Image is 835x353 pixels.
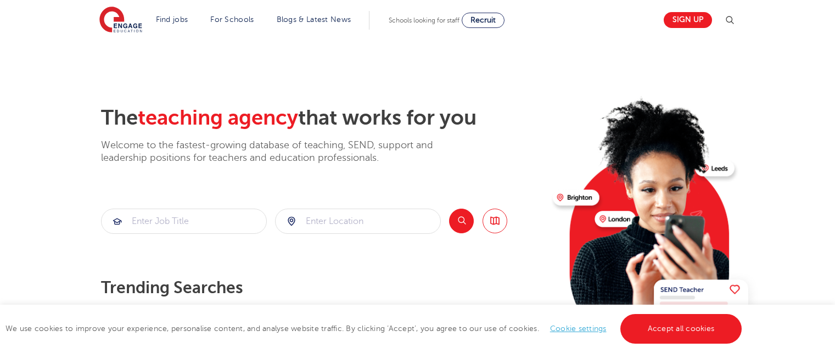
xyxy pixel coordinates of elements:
[275,209,441,234] div: Submit
[664,12,712,28] a: Sign up
[5,324,744,333] span: We use cookies to improve your experience, personalise content, and analyse website traffic. By c...
[276,209,440,233] input: Submit
[101,105,544,131] h2: The that works for you
[620,314,742,344] a: Accept all cookies
[462,13,505,28] a: Recruit
[102,209,266,233] input: Submit
[156,15,188,24] a: Find jobs
[449,209,474,233] button: Search
[101,209,267,234] div: Submit
[389,16,459,24] span: Schools looking for staff
[101,139,463,165] p: Welcome to the fastest-growing database of teaching, SEND, support and leadership positions for t...
[277,15,351,24] a: Blogs & Latest News
[470,16,496,24] span: Recruit
[138,106,298,130] span: teaching agency
[210,15,254,24] a: For Schools
[101,278,544,298] p: Trending searches
[99,7,142,34] img: Engage Education
[550,324,607,333] a: Cookie settings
